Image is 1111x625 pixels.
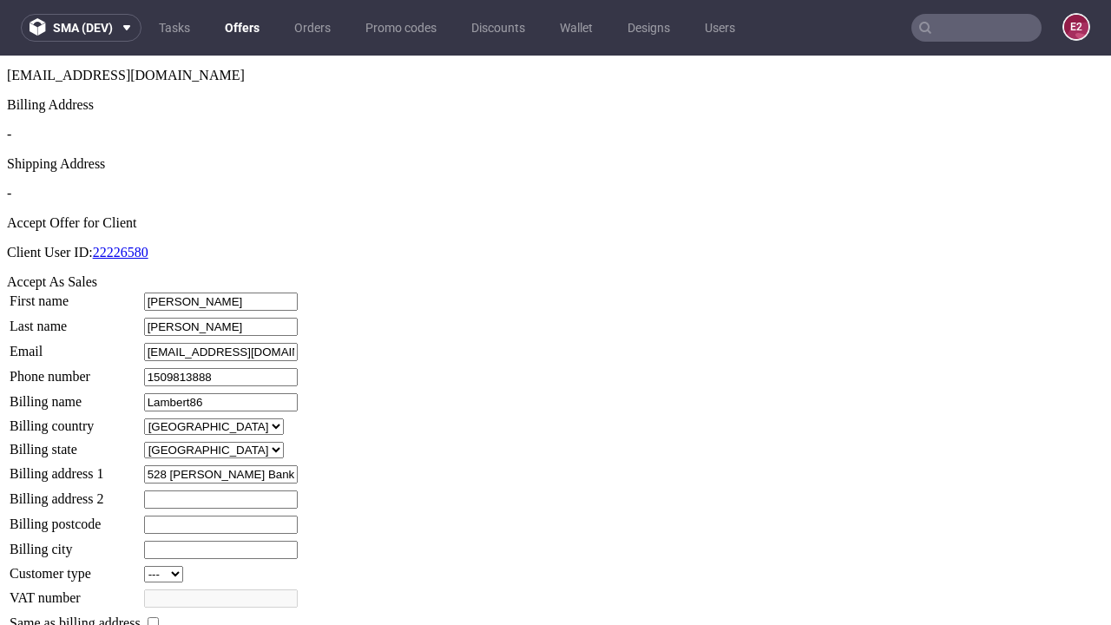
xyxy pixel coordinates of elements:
td: Email [9,286,141,306]
td: Billing address 1 [9,409,141,429]
td: Billing postcode [9,459,141,479]
td: Billing address 2 [9,434,141,454]
td: Phone number [9,312,141,332]
td: Same as billing address [9,558,141,577]
td: Billing country [9,362,141,380]
a: Orders [284,14,341,42]
td: Billing state [9,385,141,404]
span: sma (dev) [53,22,113,34]
span: - [7,130,11,145]
div: Accept Offer for Client [7,160,1104,175]
td: VAT number [9,533,141,553]
a: Tasks [148,14,201,42]
a: Promo codes [355,14,447,42]
td: Billing city [9,484,141,504]
div: Shipping Address [7,101,1104,116]
button: sma (dev) [21,14,141,42]
figcaption: e2 [1064,15,1088,39]
td: First name [9,236,141,256]
td: Billing name [9,337,141,357]
div: Billing Address [7,42,1104,57]
p: Client User ID: [7,189,1104,205]
a: Users [694,14,746,42]
a: Offers [214,14,270,42]
a: Discounts [461,14,536,42]
span: - [7,71,11,86]
a: Wallet [549,14,603,42]
div: Accept As Sales [7,219,1104,234]
td: Customer type [9,510,141,528]
a: Designs [617,14,680,42]
td: Last name [9,261,141,281]
a: 22226580 [93,189,148,204]
span: [EMAIL_ADDRESS][DOMAIN_NAME] [7,12,245,27]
